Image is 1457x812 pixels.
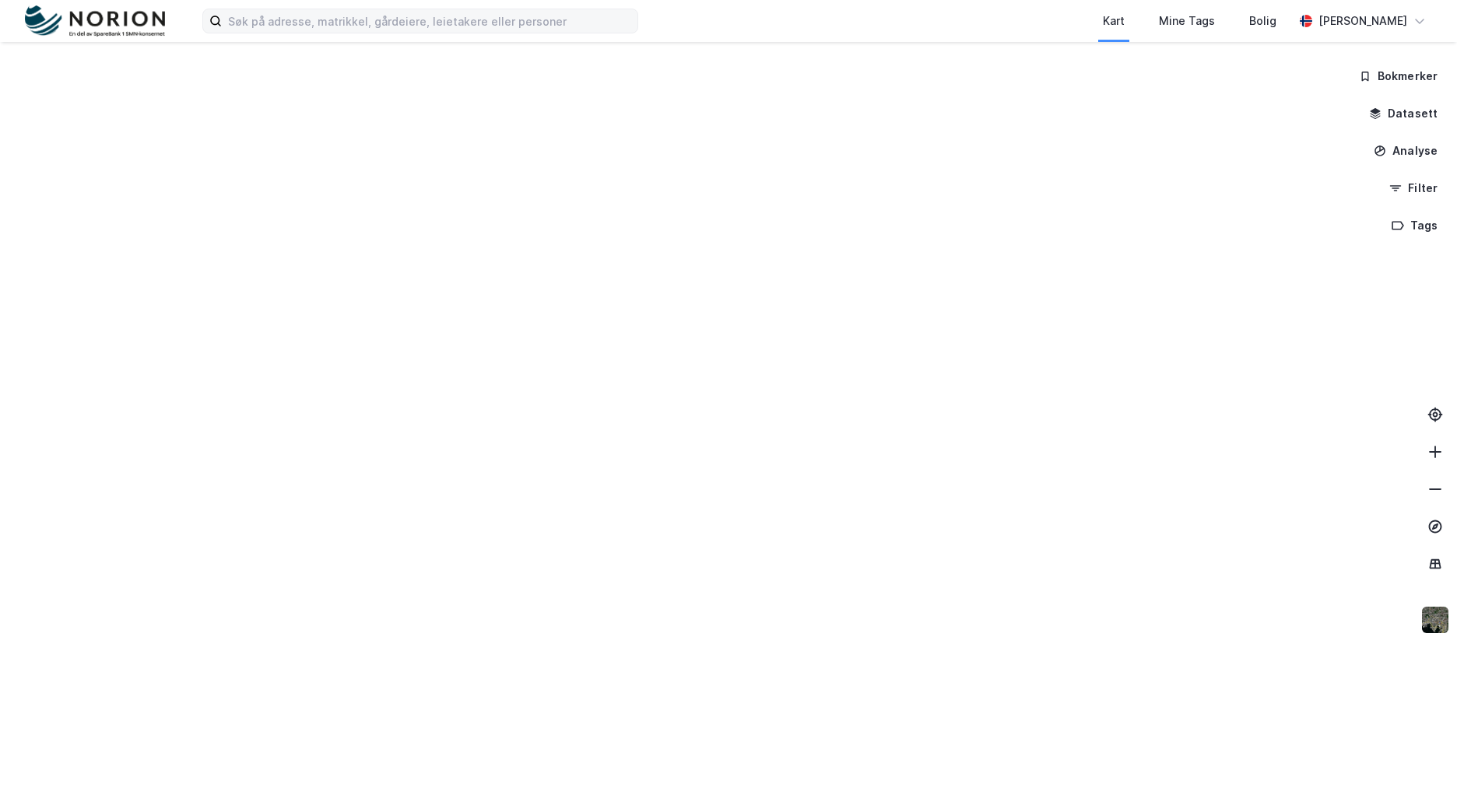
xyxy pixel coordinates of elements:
[1318,12,1407,30] div: [PERSON_NAME]
[1159,12,1215,30] div: Mine Tags
[25,5,165,37] img: norion-logo.80e7a08dc31c2e691866.png
[1103,12,1125,30] div: Kart
[1379,737,1457,812] iframe: Chat Widget
[222,9,637,33] input: Søk på adresse, matrikkel, gårdeiere, leietakere eller personer
[1249,12,1276,30] div: Bolig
